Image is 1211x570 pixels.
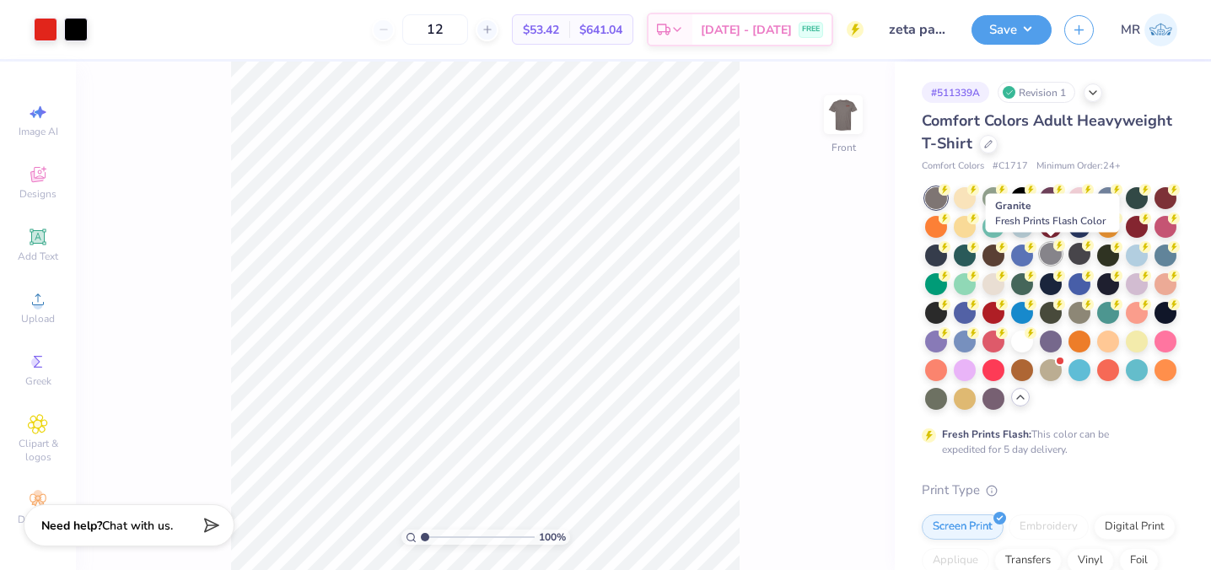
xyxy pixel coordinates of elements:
div: Screen Print [922,514,1004,540]
span: Comfort Colors Adult Heavyweight T-Shirt [922,110,1172,153]
span: $53.42 [523,21,559,39]
div: Granite [986,194,1120,233]
span: Comfort Colors [922,159,984,174]
div: Front [832,140,856,155]
div: # 511339A [922,82,989,103]
span: Upload [21,312,55,325]
input: – – [402,14,468,45]
span: $641.04 [579,21,622,39]
span: Decorate [18,513,58,526]
span: # C1717 [993,159,1028,174]
div: Embroidery [1009,514,1089,540]
span: Image AI [19,125,58,138]
img: Micaela Rothenbuhler [1144,13,1177,46]
span: FREE [802,24,820,35]
span: Greek [25,374,51,388]
input: Untitled Design [876,13,959,46]
div: Digital Print [1094,514,1176,540]
div: Revision 1 [998,82,1075,103]
span: Add Text [18,250,58,263]
a: MR [1121,13,1177,46]
span: Chat with us. [102,518,173,534]
img: Front [826,98,860,132]
span: Fresh Prints Flash Color [995,214,1106,228]
strong: Need help? [41,518,102,534]
span: Clipart & logos [8,437,67,464]
div: This color can be expedited for 5 day delivery. [942,427,1149,457]
button: Save [971,15,1052,45]
span: Designs [19,187,57,201]
span: [DATE] - [DATE] [701,21,792,39]
div: Print Type [922,481,1177,500]
span: Minimum Order: 24 + [1036,159,1121,174]
strong: Fresh Prints Flash: [942,427,1031,441]
span: MR [1121,20,1140,40]
span: 100 % [539,530,566,545]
